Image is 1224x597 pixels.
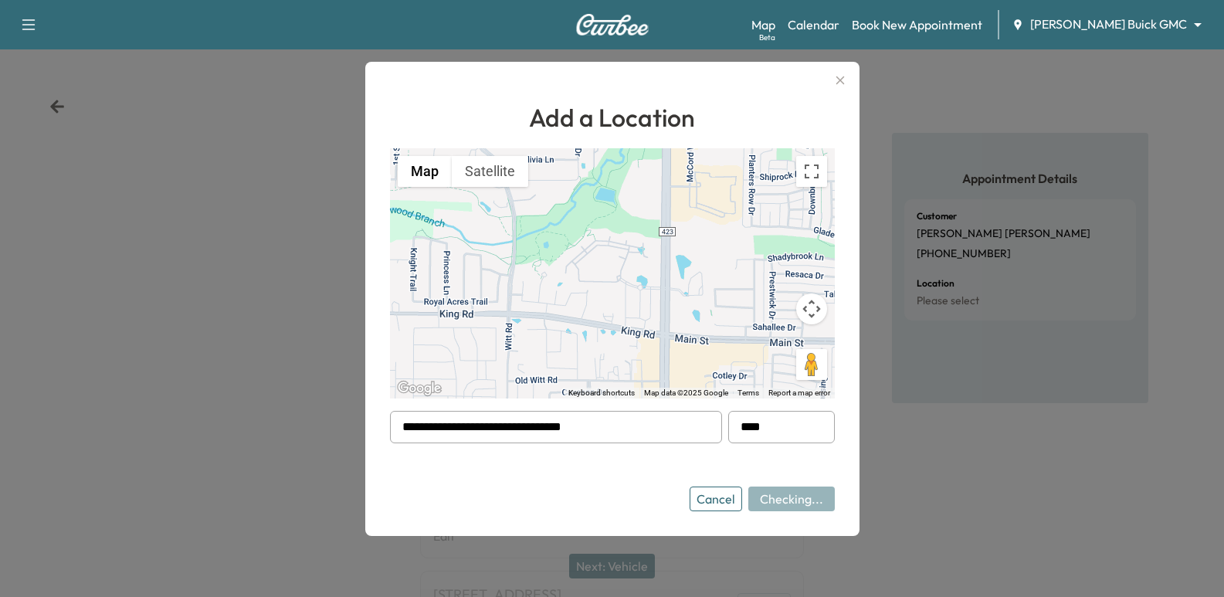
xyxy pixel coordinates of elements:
h1: Add a Location [390,99,835,136]
a: Terms (opens in new tab) [737,388,759,397]
a: Calendar [788,15,839,34]
div: Beta [759,32,775,43]
button: Show street map [398,156,452,187]
img: Curbee Logo [575,14,649,36]
a: MapBeta [751,15,775,34]
span: [PERSON_NAME] Buick GMC [1030,15,1187,33]
a: Book New Appointment [852,15,982,34]
button: Map camera controls [796,293,827,324]
button: Keyboard shortcuts [568,388,635,399]
a: Report a map error [768,388,830,397]
span: Map data ©2025 Google [644,388,728,397]
button: Cancel [690,487,742,511]
button: Toggle fullscreen view [796,156,827,187]
img: Google [394,378,445,399]
button: Show satellite imagery [452,156,528,187]
a: Open this area in Google Maps (opens a new window) [394,378,445,399]
button: Drag Pegman onto the map to open Street View [796,349,827,380]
